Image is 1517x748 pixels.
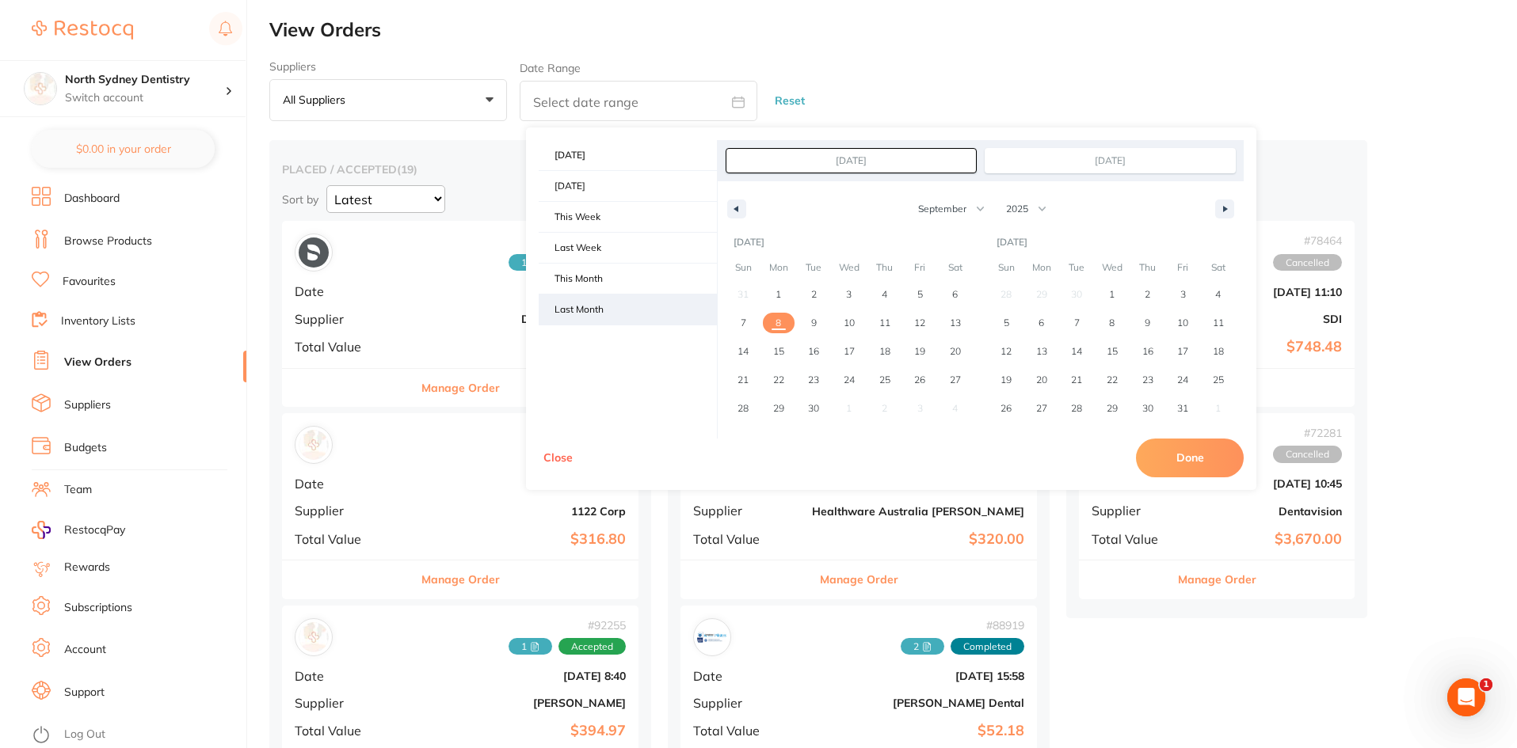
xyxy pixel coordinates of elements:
a: Budgets [64,440,107,456]
button: 6 [1024,309,1060,337]
button: 7 [1059,309,1095,337]
span: 1 [1480,678,1492,691]
span: 6 [1039,309,1044,337]
button: All suppliers [269,79,507,122]
a: Favourites [63,274,116,290]
button: 9 [1130,309,1165,337]
span: 28 [1071,394,1082,423]
b: [DATE] 8:40 [414,477,626,490]
span: Accepted [558,638,626,655]
span: 23 [1142,366,1153,394]
iframe: Intercom live chat [1447,678,1485,716]
span: Thu [1130,255,1165,280]
span: Total Value [693,723,799,738]
button: 23 [796,366,832,394]
span: 21 [738,366,749,394]
button: Manage Order [820,560,898,598]
button: 27 [1024,394,1060,423]
button: 22 [1095,366,1130,394]
button: 8 [1095,309,1130,337]
span: Date [295,284,401,298]
span: 1 [776,280,781,309]
span: 20 [1036,366,1047,394]
button: 20 [937,337,973,366]
button: 24 [832,366,867,394]
button: 25 [1200,366,1236,394]
button: 3 [832,280,867,309]
div: [DATE] [726,229,973,256]
a: Subscriptions [64,600,132,616]
span: Total Value [693,532,799,546]
button: 10 [1165,309,1201,337]
span: Date [693,669,799,683]
button: 17 [1165,337,1201,366]
span: 16 [808,337,819,366]
span: 25 [1213,366,1224,394]
a: View Orders [64,355,131,370]
span: Cancelled [1273,254,1342,271]
button: 14 [1059,337,1095,366]
b: $320.00 [812,531,1024,548]
span: Last Week [539,233,717,263]
span: 19 [1001,366,1012,394]
button: 29 [761,394,797,423]
span: # 88919 [901,619,1024,632]
button: Log Out [32,723,242,748]
button: 26 [989,394,1024,423]
span: 5 [1004,309,1009,337]
span: 30 [808,394,819,423]
button: 4 [867,280,902,309]
b: Dentsply Sirona [414,313,626,325]
span: Supplier [693,696,799,710]
button: 19 [902,337,938,366]
span: 7 [1074,309,1080,337]
span: Last Month [539,294,717,325]
b: 1122 Corp [414,505,626,518]
b: [PERSON_NAME] Dental [812,697,1024,709]
span: 4 [882,280,887,309]
button: 19 [989,366,1024,394]
span: 23 [808,366,819,394]
button: 28 [726,394,761,423]
img: Restocq Logo [32,21,133,40]
b: SDI [1183,313,1342,325]
button: 1 [1095,280,1130,309]
span: # 78464 [1273,234,1342,247]
button: Last Month [539,294,717,325]
button: 9 [796,309,832,337]
div: Dentsply Sirona#922581 AcceptedDate[DATE] 8:40SupplierDentsply SironaTotal Value$1,191.10Manage O... [282,221,638,407]
span: Supplier [295,312,401,326]
span: 25 [879,366,890,394]
span: 19 [914,337,925,366]
button: 7 [726,309,761,337]
span: 24 [844,366,855,394]
span: 29 [1107,394,1118,423]
span: Tue [1059,255,1095,280]
span: 10 [1177,309,1188,337]
h2: placed / accepted ( 19 ) [282,162,638,177]
button: 15 [761,337,797,366]
span: Mon [1024,255,1060,280]
span: Received [509,638,552,655]
b: Dentavision [1183,505,1342,518]
button: 16 [796,337,832,366]
span: # 92258 [509,234,626,247]
span: Tue [796,255,832,280]
span: [DATE] [539,171,717,201]
span: Completed [951,638,1024,655]
p: Sort by [282,192,318,207]
a: Suppliers [64,397,111,413]
a: Log Out [64,727,105,742]
span: 1 [1109,280,1115,309]
span: 13 [950,309,961,337]
span: 8 [776,309,781,337]
button: 21 [1059,366,1095,394]
span: 9 [1145,309,1150,337]
span: Date [1092,477,1171,491]
button: 31 [1165,394,1201,423]
span: Mon [761,255,797,280]
span: Received [509,254,552,271]
button: 17 [832,337,867,366]
span: 14 [1071,337,1082,366]
input: Continuous [985,149,1235,173]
